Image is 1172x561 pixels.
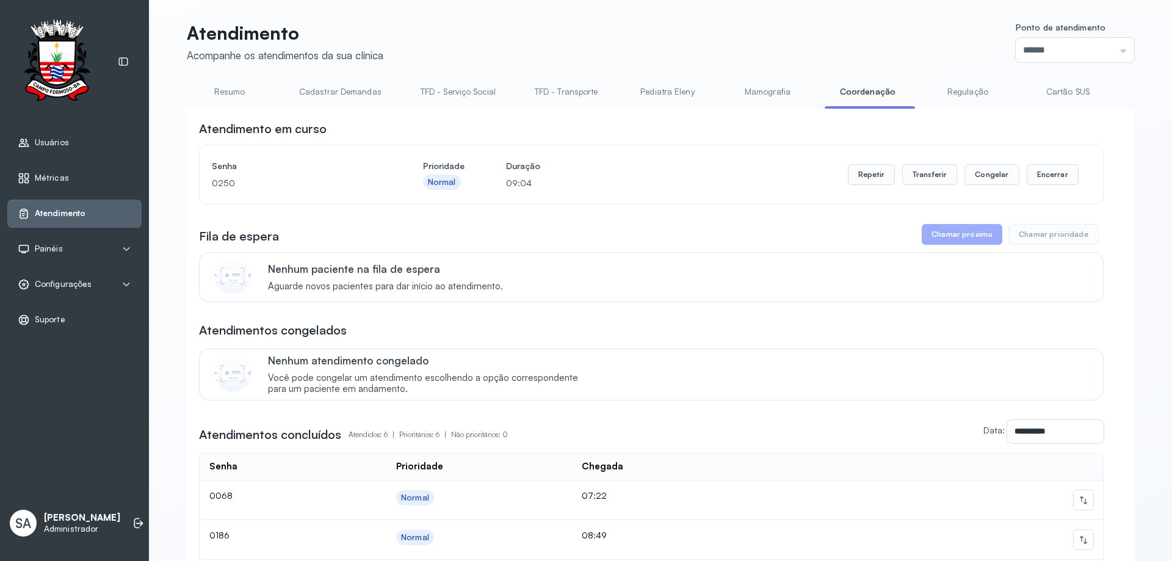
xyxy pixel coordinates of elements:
span: | [444,430,446,439]
span: Ponto de atendimento [1016,22,1105,32]
h3: Atendimentos congelados [199,322,347,339]
p: Nenhum paciente na fila de espera [268,262,503,275]
a: TFD - Serviço Social [408,82,508,102]
p: Atendidos: 6 [349,426,399,443]
span: 0068 [209,490,233,501]
span: Métricas [35,173,69,183]
span: 0186 [209,530,230,540]
img: Logotipo do estabelecimento [13,20,101,104]
h4: Senha [212,157,382,175]
p: 0250 [212,175,382,192]
div: Senha [209,461,237,472]
a: Coordenação [825,82,910,102]
a: Resumo [187,82,272,102]
a: Cartão SUS [1025,82,1110,102]
div: Prioridade [396,461,443,472]
span: Aguarde novos pacientes para dar início ao atendimento. [268,281,503,292]
button: Chamar prioridade [1008,224,1099,245]
button: Encerrar [1027,164,1079,185]
span: Configurações [35,279,92,289]
img: Imagem de CalloutCard [214,355,251,392]
p: Administrador [44,524,120,534]
p: Atendimento [187,22,383,44]
a: Usuários [18,137,131,149]
button: Chamar próximo [922,224,1002,245]
span: 07:22 [582,490,607,501]
h3: Atendimento em curso [199,120,327,137]
a: Cadastrar Demandas [287,82,394,102]
span: Painéis [35,244,63,254]
div: Acompanhe os atendimentos da sua clínica [187,49,383,62]
a: Regulação [925,82,1010,102]
div: Normal [428,177,456,187]
label: Data: [983,425,1005,435]
h3: Fila de espera [199,228,279,245]
span: | [392,430,394,439]
span: Atendimento [35,208,85,219]
button: Congelar [964,164,1019,185]
span: Usuários [35,137,69,148]
div: Chegada [582,461,623,472]
a: Mamografia [725,82,810,102]
div: Normal [401,493,429,503]
h4: Duração [506,157,540,175]
p: 09:04 [506,175,540,192]
a: Pediatra Eleny [624,82,710,102]
button: Repetir [848,164,895,185]
p: Nenhum atendimento congelado [268,354,591,367]
button: Transferir [902,164,958,185]
p: Não prioritários: 0 [451,426,508,443]
p: Prioritários: 6 [399,426,451,443]
div: Normal [401,532,429,543]
span: Você pode congelar um atendimento escolhendo a opção correspondente para um paciente em andamento. [268,372,591,396]
a: Métricas [18,172,131,184]
p: [PERSON_NAME] [44,512,120,524]
h3: Atendimentos concluídos [199,426,341,443]
span: 08:49 [582,530,607,540]
h4: Prioridade [423,157,465,175]
img: Imagem de CalloutCard [214,258,251,294]
a: Atendimento [18,208,131,220]
a: TFD - Transporte [523,82,610,102]
span: Suporte [35,314,65,325]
